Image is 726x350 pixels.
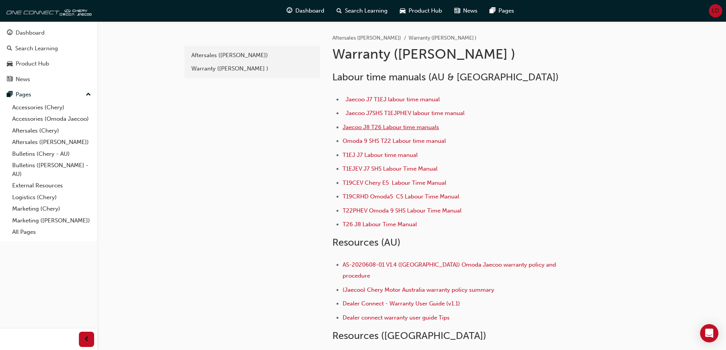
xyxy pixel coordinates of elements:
[280,3,330,19] a: guage-iconDashboard
[191,51,313,60] div: Aftersales ([PERSON_NAME])
[343,314,450,321] a: Dealer connect warranty user guide Tips
[7,30,13,37] span: guage-icon
[346,96,440,103] a: Jaecoo J7 T1EJ labour time manual
[188,49,317,62] a: Aftersales ([PERSON_NAME])
[463,6,478,15] span: News
[15,44,58,53] div: Search Learning
[332,35,401,41] a: Aftersales ([PERSON_NAME])
[490,6,495,16] span: pages-icon
[409,6,442,15] span: Product Hub
[9,136,94,148] a: Aftersales ([PERSON_NAME])
[7,76,13,83] span: news-icon
[337,6,342,16] span: search-icon
[343,152,418,158] a: T1EJ J7 Labour time manual
[3,72,94,86] a: News
[346,110,465,117] a: Jaecoo J7SHS T1EJPHEV labour time manual
[343,207,462,214] a: T22PHEV Omoda 9 SHS Labour Time Manual
[448,3,484,19] a: news-iconNews
[394,3,448,19] a: car-iconProduct Hub
[332,46,582,62] h1: Warranty ([PERSON_NAME] )
[3,24,94,88] button: DashboardSearch LearningProduct HubNews
[9,192,94,203] a: Logistics (Chery)
[188,62,317,75] a: Warranty ([PERSON_NAME] )
[343,286,494,293] a: (Jaecoo) Chery Motor Australia warranty policy summary
[16,59,49,68] div: Product Hub
[7,61,13,67] span: car-icon
[332,237,401,248] span: Resources (AU)
[9,160,94,180] a: Bulletins ([PERSON_NAME] - AU)
[4,3,91,18] img: oneconnect
[3,88,94,102] button: Pages
[343,300,460,307] a: Dealer Connect - Warranty User Guide (v1.1)
[84,335,90,344] span: prev-icon
[343,137,446,144] a: Omoda 9 SHS T22 Labour time manual
[343,124,439,131] a: Jaecoo J8 T26 Labour time manuals
[343,165,438,172] a: T1EJEV J7 SHS Labour Time Manual
[3,26,94,40] a: Dashboard
[454,6,460,16] span: news-icon
[400,6,405,16] span: car-icon
[345,6,388,15] span: Search Learning
[7,91,13,98] span: pages-icon
[332,330,486,342] span: Resources ([GEOGRAPHIC_DATA])
[343,193,459,200] a: T19CRHD Omoda5 C5 Labour Time Manual
[191,64,313,73] div: Warranty ([PERSON_NAME] )
[709,4,722,18] button: LD
[712,6,719,15] span: LD
[332,71,559,83] span: Labour time manuals (AU & [GEOGRAPHIC_DATA])
[330,3,394,19] a: search-iconSearch Learning
[343,179,446,186] a: T19CEV Chery E5 Labour Time Manual
[3,57,94,71] a: Product Hub
[9,215,94,227] a: Marketing ([PERSON_NAME])
[9,125,94,137] a: Aftersales (Chery)
[9,148,94,160] a: Bulletins (Chery - AU)
[9,203,94,215] a: Marketing (Chery)
[16,75,30,84] div: News
[484,3,520,19] a: pages-iconPages
[343,261,558,279] a: AS-2020608-01 V1.4 ([GEOGRAPHIC_DATA]) Omoda Jaecoo warranty policy and procedure
[343,221,417,228] a: T26 J8 Labour Time Manual
[287,6,292,16] span: guage-icon
[86,90,91,100] span: up-icon
[9,113,94,125] a: Accessories (Omoda Jaecoo)
[9,226,94,238] a: All Pages
[16,90,31,99] div: Pages
[3,42,94,56] a: Search Learning
[295,6,324,15] span: Dashboard
[7,45,12,52] span: search-icon
[498,6,514,15] span: Pages
[409,34,476,43] li: Warranty ([PERSON_NAME] )
[9,180,94,192] a: External Resources
[700,324,718,342] div: Open Intercom Messenger
[9,102,94,113] a: Accessories (Chery)
[16,29,45,37] div: Dashboard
